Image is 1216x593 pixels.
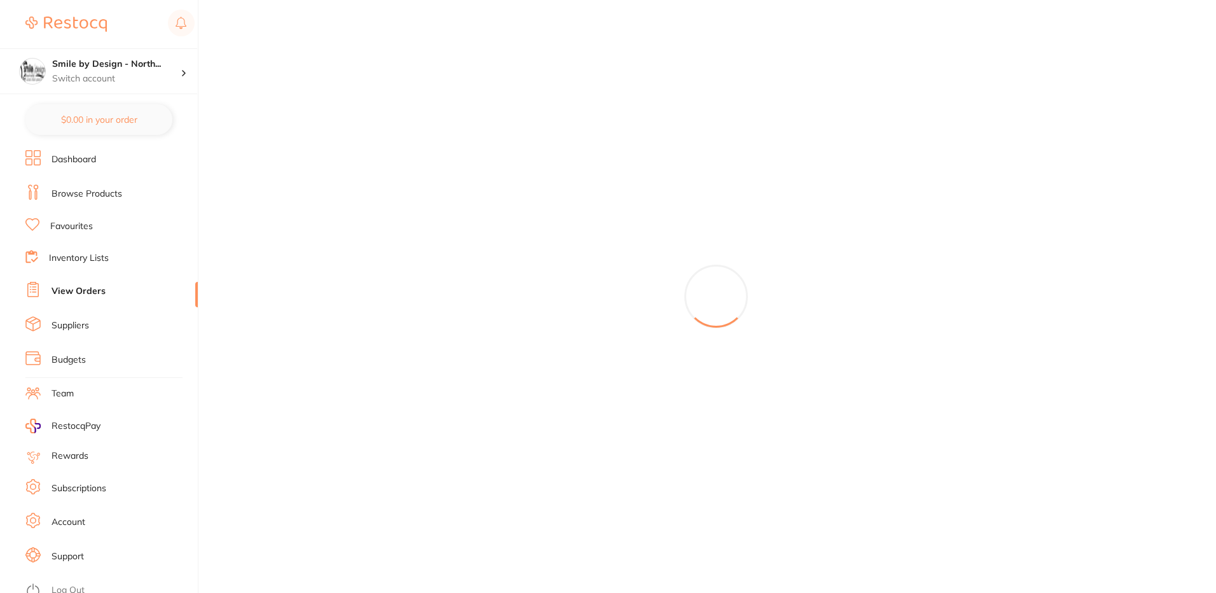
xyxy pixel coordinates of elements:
[49,252,109,265] a: Inventory Lists
[52,58,181,71] h4: Smile by Design - North Sydney
[52,285,106,298] a: View Orders
[25,419,41,433] img: RestocqPay
[52,516,85,529] a: Account
[52,73,181,85] p: Switch account
[52,387,74,400] a: Team
[52,550,84,563] a: Support
[52,450,88,463] a: Rewards
[52,354,86,366] a: Budgets
[52,188,122,200] a: Browse Products
[25,104,172,135] button: $0.00 in your order
[25,419,100,433] a: RestocqPay
[20,59,45,84] img: Smile by Design - North Sydney
[52,319,89,332] a: Suppliers
[52,420,100,433] span: RestocqPay
[25,17,107,32] img: Restocq Logo
[52,153,96,166] a: Dashboard
[25,10,107,39] a: Restocq Logo
[52,482,106,495] a: Subscriptions
[50,220,93,233] a: Favourites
